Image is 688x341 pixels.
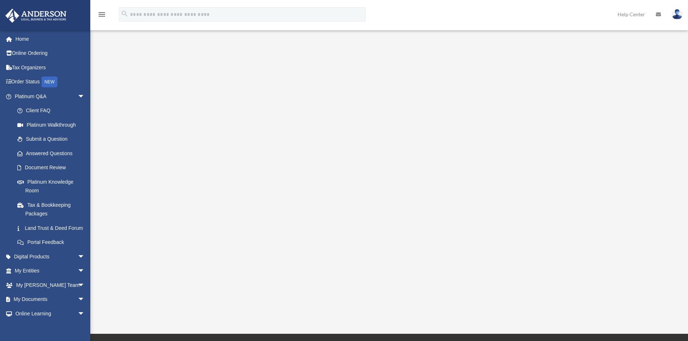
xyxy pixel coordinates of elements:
a: Order StatusNEW [5,75,96,89]
a: My Documentsarrow_drop_down [5,292,96,307]
a: Submit a Question [10,132,96,147]
div: NEW [42,76,57,87]
a: menu [98,13,106,19]
a: Platinum Walkthrough [10,118,92,132]
a: Platinum Knowledge Room [10,175,96,198]
img: User Pic [672,9,683,19]
a: Tax Organizers [5,60,96,75]
span: arrow_drop_down [78,292,92,307]
img: Anderson Advisors Platinum Portal [3,9,69,23]
a: Client FAQ [10,104,96,118]
iframe: <span data-mce-type="bookmark" style="display: inline-block; width: 0px; overflow: hidden; line-h... [193,49,583,265]
i: search [121,10,129,18]
a: Portal Feedback [10,235,96,250]
a: Online Ordering [5,46,96,61]
a: Online Learningarrow_drop_down [5,306,96,321]
a: Document Review [10,161,96,175]
a: Answered Questions [10,146,96,161]
span: arrow_drop_down [78,249,92,264]
span: arrow_drop_down [78,89,92,104]
a: My [PERSON_NAME] Teamarrow_drop_down [5,278,96,292]
a: Digital Productsarrow_drop_down [5,249,96,264]
span: arrow_drop_down [78,278,92,293]
a: Land Trust & Deed Forum [10,221,96,235]
a: Home [5,32,96,46]
i: menu [98,10,106,19]
span: arrow_drop_down [78,306,92,321]
a: Platinum Q&Aarrow_drop_down [5,89,96,104]
a: My Entitiesarrow_drop_down [5,264,96,278]
a: Tax & Bookkeeping Packages [10,198,96,221]
span: arrow_drop_down [78,264,92,279]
